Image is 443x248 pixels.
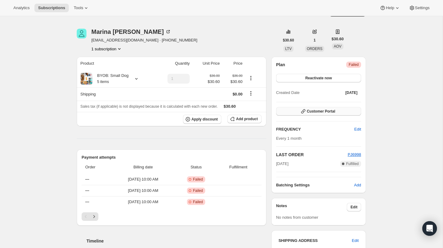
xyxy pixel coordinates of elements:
[219,164,258,170] span: Fulfillment
[177,164,215,170] span: Status
[34,4,69,12] button: Subscriptions
[193,199,203,204] span: Failed
[376,4,404,12] button: Help
[276,152,348,158] h2: LAST ORDER
[347,203,361,211] button: Edit
[236,117,258,121] span: Add product
[113,188,174,194] span: [DATE] · 10:00 AM
[233,92,243,96] span: $0.00
[334,44,341,49] span: AOV
[276,136,302,141] span: Every 1 month
[276,215,318,220] span: No notes from customer
[193,188,203,193] span: Failed
[113,199,174,205] span: [DATE] · 10:00 AM
[348,152,361,158] button: PJ6998
[97,80,109,84] small: 5 items
[246,75,256,81] button: Product actions
[350,180,365,190] button: Add
[279,238,352,244] h3: SHIPPING ADDRESS
[227,115,261,123] button: Add product
[77,29,86,38] span: Marina Hurn
[208,79,220,85] span: $30.60
[348,236,362,246] button: Edit
[310,36,319,45] button: 1
[192,57,222,70] th: Unit Price
[192,117,218,122] span: Apply discount
[183,115,222,124] button: Apply discount
[276,161,289,167] span: [DATE]
[345,90,357,95] span: [DATE]
[91,29,171,35] div: Marina [PERSON_NAME]
[332,36,344,42] span: $30.60
[70,4,93,12] button: Tools
[154,57,192,70] th: Quantity
[276,74,361,82] button: Reactivate now
[305,76,332,81] span: Reactivate now
[349,62,359,67] span: Failed
[346,161,359,166] span: Fulfilled
[224,104,236,109] span: $30.60
[405,4,433,12] button: Settings
[82,160,111,174] th: Order
[77,87,154,101] th: Shipping
[193,177,203,182] span: Failed
[276,182,354,188] h6: Batching Settings
[348,152,361,157] a: PJ6998
[86,238,266,244] h2: Timeline
[10,4,33,12] button: Analytics
[77,57,154,70] th: Product
[415,5,430,10] span: Settings
[85,177,89,182] span: ---
[38,5,65,10] span: Subscriptions
[276,203,347,211] h3: Notes
[90,212,98,221] button: Next
[350,205,357,210] span: Edit
[276,90,300,96] span: Created Date
[276,62,285,68] h2: Plan
[82,154,262,160] h2: Payment attempts
[342,88,361,97] button: [DATE]
[210,74,220,77] small: $36.00
[314,38,316,43] span: 1
[222,57,244,70] th: Price
[307,109,335,114] span: Customer Portal
[91,37,197,43] span: [EMAIL_ADDRESS][DOMAIN_NAME] · [PHONE_NUMBER]
[354,126,361,132] span: Edit
[283,38,294,43] span: $30.60
[352,238,359,244] span: Edit
[113,176,174,182] span: [DATE] · 10:00 AM
[74,5,83,10] span: Tools
[279,36,298,45] button: $30.60
[285,47,292,51] span: LTV
[351,124,365,134] button: Edit
[223,79,243,85] span: $30.60
[80,104,218,109] span: Sales tax (if applicable) is not displayed because it is calculated with each new order.
[93,73,128,85] div: BYOB: Small Dog
[113,164,174,170] span: Billing date
[80,73,93,85] img: product img
[354,182,361,188] span: Add
[386,5,394,10] span: Help
[307,47,322,51] span: ORDERS
[91,46,122,52] button: Product actions
[232,74,242,77] small: $36.00
[13,5,30,10] span: Analytics
[276,107,361,116] button: Customer Portal
[85,199,89,204] span: ---
[82,212,262,221] nav: Pagination
[246,90,256,97] button: Shipping actions
[85,188,89,193] span: ---
[276,126,354,132] h2: FREQUENCY
[422,221,437,236] div: Open Intercom Messenger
